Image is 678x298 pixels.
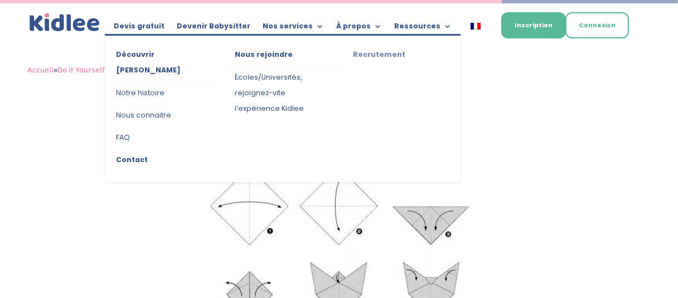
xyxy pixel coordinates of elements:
a: Nos services [263,22,324,35]
a: Contact [105,149,224,171]
a: Accueil [27,63,54,77]
a: Ressources [394,22,452,35]
a: Devenir Babysitter [177,22,250,35]
a: Nous rejoindre [224,47,342,66]
a: Recrutement [342,47,461,66]
a: Devis gratuit [114,22,164,35]
a: Nous connaitre [105,104,224,126]
a: Connexion [565,12,629,38]
a: Kidlee Logo [27,11,102,34]
a: FAQ [105,126,224,149]
span: » » [27,63,289,77]
a: Découvrir [PERSON_NAME] [105,47,224,82]
a: Notre histoire [105,82,224,104]
a: Écoles/Universités, rejoignez-vite l’expérience Kidlee [224,66,342,120]
a: À propos [336,22,382,35]
a: Inscription [501,12,566,38]
img: Français [471,23,481,30]
a: Do It Yourself [57,63,105,77]
img: logo_kidlee_bleu [27,11,102,34]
